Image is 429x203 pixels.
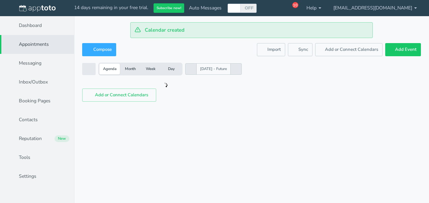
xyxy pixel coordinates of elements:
[19,173,36,180] span: Settings
[196,63,231,75] button: [DATE] - Future
[154,3,184,13] button: Subscribe now!
[99,64,120,74] button: Agenda
[19,5,56,12] img: logo-apptoto--white.svg
[82,89,156,102] button: Add or Connect Calendars
[74,4,148,11] span: 14 days remaining in your free trial.
[292,2,298,8] div: 10
[385,43,421,56] button: Add Event
[244,5,254,11] label: OFF
[315,43,383,56] button: Add or Connect Calendars
[19,41,49,48] span: Appointments
[140,64,161,74] button: Week
[257,43,285,56] button: Import
[292,46,308,53] span: Sync
[189,5,222,11] span: Auto Messages
[120,64,140,74] button: Month
[19,60,41,67] span: Messaging
[19,154,30,161] span: Tools
[130,22,373,38] div: Calendar created
[19,98,51,104] span: Booking Pages
[161,64,181,74] button: Day
[200,66,227,72] span: [DATE] - Future
[288,43,312,56] button: Sync
[19,22,42,29] span: Dashboard
[19,135,42,142] span: Reputation
[55,135,69,142] div: New
[19,116,38,123] span: Contacts
[82,43,116,56] button: Compose
[19,79,48,86] span: Inbox/Outbox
